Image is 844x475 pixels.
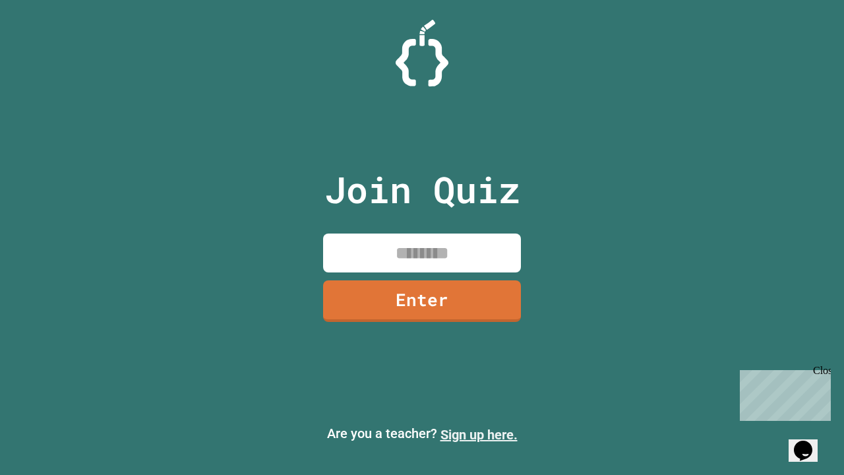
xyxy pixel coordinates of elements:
p: Join Quiz [324,162,520,217]
div: Chat with us now!Close [5,5,91,84]
a: Sign up here. [440,427,518,443]
p: Are you a teacher? [11,424,833,445]
img: Logo.svg [396,20,448,86]
iframe: chat widget [735,365,831,421]
iframe: chat widget [789,422,831,462]
a: Enter [323,280,521,322]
